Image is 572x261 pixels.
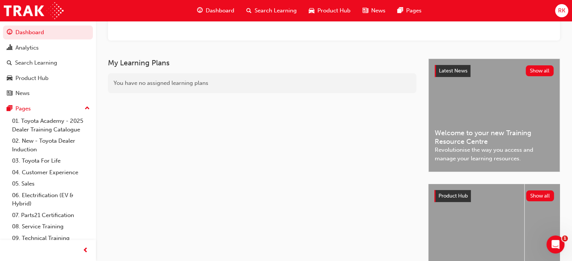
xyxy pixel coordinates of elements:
span: search-icon [246,6,252,15]
button: Pages [3,102,93,116]
img: Trak [4,2,64,19]
button: RK [555,4,568,17]
a: guage-iconDashboard [191,3,240,18]
a: Latest NewsShow all [435,65,554,77]
a: 04. Customer Experience [9,167,93,178]
span: News [371,6,385,15]
span: guage-icon [197,6,203,15]
span: car-icon [7,75,12,82]
span: chart-icon [7,45,12,51]
span: Dashboard [206,6,234,15]
span: 1 [562,235,568,241]
a: Search Learning [3,56,93,70]
span: Pages [406,6,422,15]
a: car-iconProduct Hub [303,3,357,18]
a: Dashboard [3,26,93,39]
iframe: Intercom live chat [546,235,564,253]
span: up-icon [85,104,90,113]
a: Latest NewsShow allWelcome to your new Training Resource CentreRevolutionise the way you access a... [428,59,560,172]
div: Search Learning [15,59,57,67]
span: pages-icon [7,106,12,112]
a: 05. Sales [9,178,93,190]
span: Revolutionise the way you access and manage your learning resources. [435,146,554,163]
div: News [15,89,30,98]
a: Product Hub [3,71,93,85]
button: Show all [526,65,554,76]
span: Latest News [439,68,467,74]
h3: My Learning Plans [108,59,416,67]
a: 07. Parts21 Certification [9,210,93,221]
a: 09. Technical Training [9,232,93,244]
a: pages-iconPages [391,3,428,18]
span: search-icon [7,60,12,66]
span: RK [558,6,565,15]
span: news-icon [7,90,12,97]
span: guage-icon [7,29,12,36]
a: 08. Service Training [9,221,93,232]
a: News [3,86,93,100]
div: Product Hub [15,74,49,83]
span: news-icon [363,6,368,15]
span: pages-icon [398,6,403,15]
a: Product HubShow all [434,190,554,202]
span: car-icon [309,6,314,15]
div: You have no assigned learning plans [108,73,416,93]
button: DashboardAnalyticsSearch LearningProduct HubNews [3,24,93,102]
div: Analytics [15,44,39,52]
button: Show all [526,190,554,201]
a: 06. Electrification (EV & Hybrid) [9,190,93,210]
a: 03. Toyota For Life [9,155,93,167]
div: Pages [15,104,31,113]
span: Search Learning [255,6,297,15]
a: Analytics [3,41,93,55]
span: Welcome to your new Training Resource Centre [435,129,554,146]
span: prev-icon [83,246,88,255]
a: news-iconNews [357,3,391,18]
span: Product Hub [438,193,468,199]
a: search-iconSearch Learning [240,3,303,18]
a: 02. New - Toyota Dealer Induction [9,135,93,155]
span: Product Hub [317,6,350,15]
a: 01. Toyota Academy - 2025 Dealer Training Catalogue [9,115,93,135]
